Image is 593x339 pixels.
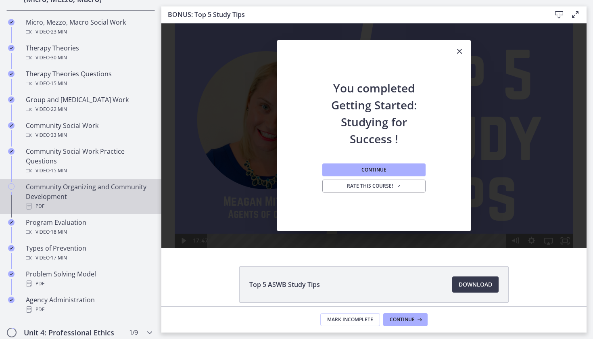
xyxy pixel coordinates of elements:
button: Fullscreen [395,210,412,224]
div: Therapy Theories [26,43,152,63]
div: Video [26,253,152,263]
div: Program Evaluation [26,218,152,237]
span: · 22 min [50,105,67,114]
span: Download [459,280,492,289]
span: Top 5 ASWB Study Tips [249,280,320,289]
i: Completed [8,245,15,251]
i: Completed [8,122,15,129]
i: Opens in a new window [397,184,401,188]
i: Completed [8,271,15,277]
button: Play Video [13,210,30,224]
span: · 17 min [50,253,67,263]
div: Agency Administration [26,295,152,314]
span: · 18 min [50,227,67,237]
button: Continue [383,313,428,326]
button: Continue [322,163,426,176]
div: Types of Prevention [26,243,152,263]
span: Rate this course! [347,183,401,189]
span: · 33 min [50,130,67,140]
i: Completed [8,45,15,51]
i: Completed [8,148,15,155]
a: Rate this course! Opens in a new window [322,180,426,193]
div: Video [26,53,152,63]
div: Video [26,79,152,88]
button: Airplay [379,210,395,224]
div: Video [26,227,152,237]
div: Community Social Work [26,121,152,140]
div: Micro, Mezzo, Macro Social Work [26,17,152,37]
span: 1 / 9 [129,328,138,337]
span: · 15 min [50,166,67,176]
div: Video [26,130,152,140]
i: Completed [8,297,15,303]
button: Show settings menu [362,210,379,224]
div: PDF [26,279,152,289]
div: Video [26,27,152,37]
div: Community Social Work Practice Questions [26,146,152,176]
div: PDF [26,305,152,314]
div: Video [26,166,152,176]
div: Community Organizing and Community Development [26,182,152,211]
span: · 30 min [50,53,67,63]
button: Play Video: ctg1jqmqvn4c72r5ti50.mp4 [187,88,239,121]
div: Group and [MEDICAL_DATA] Work [26,95,152,114]
h2: You completed Getting Started: Studying for Success ! [321,63,427,147]
i: Completed [8,19,15,25]
span: · 23 min [50,27,67,37]
span: Continue [390,316,415,323]
h3: BONUS: Top 5 Study Tips [168,10,538,19]
div: Video [26,105,152,114]
div: PDF [26,201,152,211]
span: Continue [361,167,386,173]
span: · 15 min [50,79,67,88]
button: Mark Incomplete [320,313,380,326]
i: Completed [8,219,15,226]
div: Playbar [52,210,342,224]
i: Completed [8,96,15,103]
button: Mute [346,210,362,224]
a: Download [452,276,499,293]
i: Completed [8,71,15,77]
div: Problem Solving Model [26,269,152,289]
span: Mark Incomplete [327,316,373,323]
div: Therapy Theories Questions [26,69,152,88]
button: Close [448,40,471,63]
